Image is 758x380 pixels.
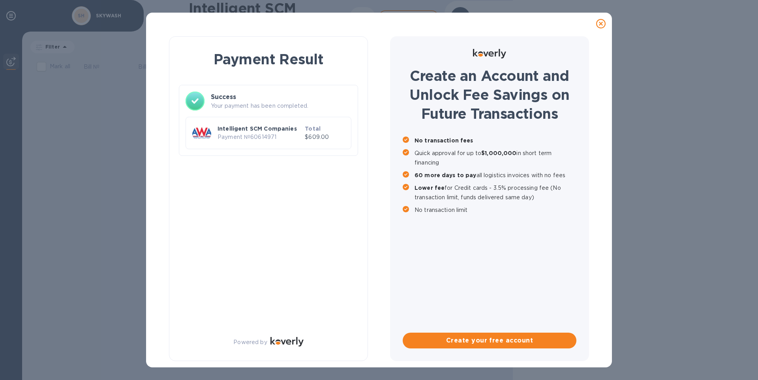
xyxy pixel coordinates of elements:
b: No transaction fees [415,137,473,144]
p: for Credit cards - 3.5% processing fee (No transaction limit, funds delivered same day) [415,183,576,202]
p: Intelligent SCM Companies [218,125,302,133]
h1: Create an Account and Unlock Fee Savings on Future Transactions [403,66,576,123]
p: Quick approval for up to in short term financing [415,148,576,167]
b: $1,000,000 [481,150,516,156]
h1: Payment Result [182,49,355,69]
b: Total [305,125,321,132]
p: Your payment has been completed. [211,102,351,110]
button: Create your free account [403,333,576,348]
img: Logo [473,49,506,58]
p: No transaction limit [415,205,576,215]
img: Logo [270,337,304,346]
h3: Success [211,92,351,102]
span: Create your free account [409,336,570,345]
b: 60 more days to pay [415,172,477,178]
b: Lower fee [415,185,445,191]
p: Payment № 60614971 [218,133,302,141]
p: Powered by [233,338,267,346]
p: $609.00 [305,133,345,141]
p: all logistics invoices with no fees [415,170,576,180]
